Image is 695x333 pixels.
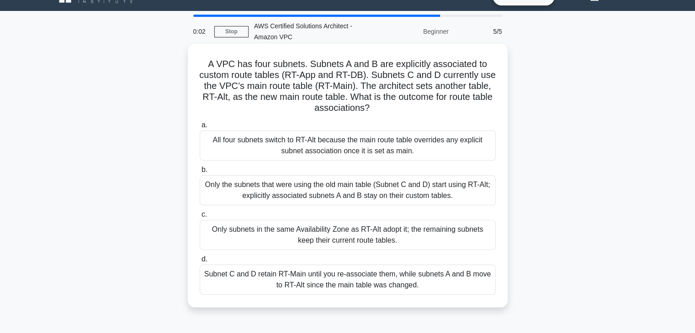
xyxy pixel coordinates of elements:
[200,265,496,295] div: Subnet C and D retain RT-Main until you re-associate them, while subnets A and B move to RT-Alt s...
[200,220,496,250] div: Only subnets in the same Availability Zone as RT-Alt adopt it; the remaining subnets keep their c...
[200,175,496,205] div: Only the subnets that were using the old main table (Subnet C and D) start using RT-Alt; explicit...
[202,210,207,218] span: c.
[202,121,207,129] span: a.
[202,255,207,263] span: d.
[374,22,454,41] div: Beginner
[199,58,497,114] h5: A VPC has four subnets. Subnets A and B are explicitly associated to custom route tables (RT-App ...
[214,26,249,37] a: Stop
[202,166,207,173] span: b.
[200,130,496,161] div: All four subnets switch to RT-Alt because the main route table overrides any explicit subnet asso...
[188,22,214,41] div: 0:02
[454,22,508,41] div: 5/5
[249,17,374,46] div: AWS Certified Solutions Architect - Amazon VPC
